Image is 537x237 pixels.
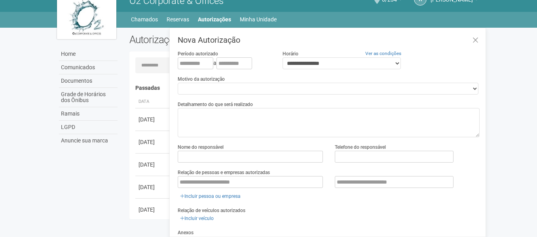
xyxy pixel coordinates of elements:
div: [DATE] [139,161,168,169]
div: [DATE] [139,206,168,214]
label: Período autorizado [178,50,218,57]
a: Incluir pessoa ou empresa [178,192,243,201]
label: Motivo da autorização [178,76,225,83]
label: Detalhamento do que será realizado [178,101,253,108]
a: Autorizações [198,14,231,25]
a: Home [59,47,118,61]
a: Ver as condições [365,51,401,56]
th: Data [135,95,171,108]
h4: Passadas [135,85,474,91]
div: [DATE] [139,138,168,146]
label: Telefone do responsável [335,144,386,151]
label: Anexos [178,229,194,236]
a: Documentos [59,74,118,88]
h2: Autorizações [129,34,299,46]
h3: Nova Autorização [178,36,480,44]
a: Minha Unidade [240,14,277,25]
a: Comunicados [59,61,118,74]
a: Chamados [131,14,158,25]
label: Nome do responsável [178,144,224,151]
a: LGPD [59,121,118,134]
div: [DATE] [139,116,168,123]
label: Relação de pessoas e empresas autorizadas [178,169,270,176]
label: Relação de veículos autorizados [178,207,245,214]
a: Incluir veículo [178,214,216,223]
a: Reservas [167,14,189,25]
a: Anuncie sua marca [59,134,118,147]
a: Ramais [59,107,118,121]
a: Grade de Horários dos Ônibus [59,88,118,107]
div: a [178,57,270,69]
label: Horário [283,50,298,57]
div: [DATE] [139,183,168,191]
